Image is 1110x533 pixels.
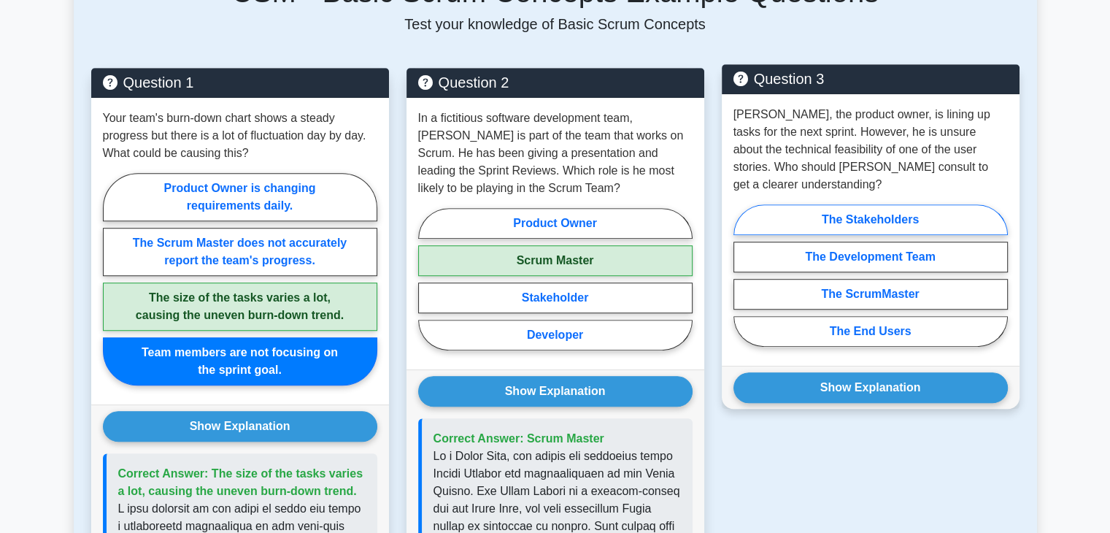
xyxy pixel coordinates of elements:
label: Developer [418,320,693,350]
p: In a fictitious software development team, [PERSON_NAME] is part of the team that works on Scrum.... [418,110,693,197]
label: Team members are not focusing on the sprint goal. [103,337,377,386]
label: Scrum Master [418,245,693,276]
p: Test your knowledge of Basic Scrum Concepts [91,15,1020,33]
h5: Question 3 [733,70,1008,88]
label: The Stakeholders [733,204,1008,235]
button: Show Explanation [103,411,377,442]
label: Product Owner [418,208,693,239]
h5: Question 1 [103,74,377,91]
button: Show Explanation [733,372,1008,403]
p: Your team's burn-down chart shows a steady progress but there is a lot of fluctuation day by day.... [103,110,377,162]
label: The End Users [733,316,1008,347]
p: [PERSON_NAME], the product owner, is lining up tasks for the next sprint. However, he is unsure a... [733,106,1008,193]
label: The ScrumMaster [733,279,1008,310]
label: The size of the tasks varies a lot, causing the uneven burn-down trend. [103,283,377,331]
label: Stakeholder [418,283,693,313]
button: Show Explanation [418,376,693,407]
label: The Scrum Master does not accurately report the team's progress. [103,228,377,276]
span: Correct Answer: The size of the tasks varies a lot, causing the uneven burn-down trend. [118,467,363,497]
label: The Development Team [733,242,1008,272]
span: Correct Answer: Scrum Master [433,432,604,445]
h5: Question 2 [418,74,693,91]
label: Product Owner is changing requirements daily. [103,173,377,221]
